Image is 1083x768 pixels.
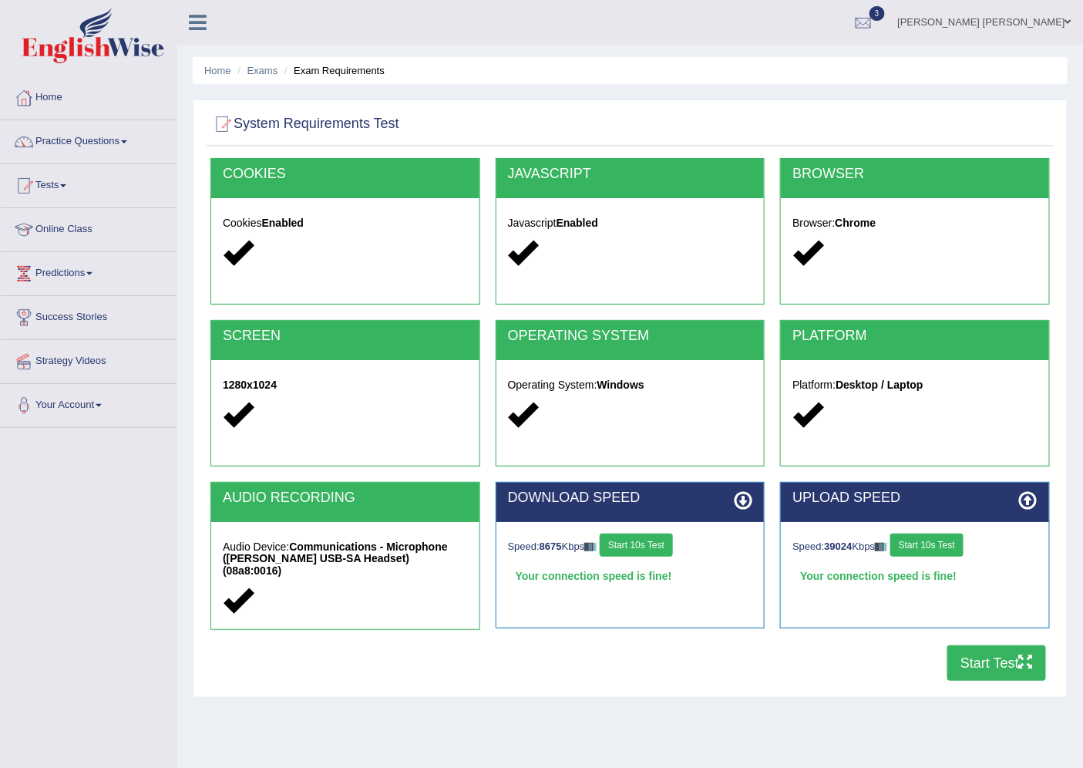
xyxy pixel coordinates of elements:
strong: Enabled [557,217,598,229]
strong: Desktop / Laptop [836,379,923,391]
div: Your connection speed is fine! [508,564,753,588]
div: Your connection speed is fine! [792,564,1038,588]
a: Exams [247,65,278,76]
div: Speed: Kbps [508,534,753,561]
a: Home [1,76,177,115]
h2: SCREEN [223,328,468,344]
h2: AUDIO RECORDING [223,490,468,506]
h2: UPLOAD SPEED [792,490,1038,506]
li: Exam Requirements [281,63,385,78]
h5: Javascript [508,217,753,229]
h2: OPERATING SYSTEM [508,328,753,344]
div: Speed: Kbps [792,534,1038,561]
img: ajax-loader-fb-connection.gif [875,543,887,551]
h2: DOWNLOAD SPEED [508,490,753,506]
a: Home [204,65,231,76]
h5: Platform: [792,379,1038,391]
strong: Chrome [836,217,876,229]
strong: 1280x1024 [223,379,277,391]
h2: BROWSER [792,167,1038,182]
h5: Cookies [223,217,468,229]
strong: Windows [597,379,644,391]
strong: Enabled [262,217,304,229]
h5: Audio Device: [223,541,468,577]
button: Start Test [947,645,1046,681]
button: Start 10s Test [890,534,964,557]
h2: PLATFORM [792,328,1038,344]
span: 3 [869,6,885,21]
h2: System Requirements Test [210,113,399,136]
img: ajax-loader-fb-connection.gif [584,543,597,551]
button: Start 10s Test [600,534,673,557]
a: Strategy Videos [1,340,177,379]
a: Tests [1,164,177,203]
h2: JAVASCRIPT [508,167,753,182]
a: Success Stories [1,296,177,335]
strong: 39024 [825,541,853,552]
h2: COOKIES [223,167,468,182]
a: Online Class [1,208,177,247]
strong: Communications - Microphone ([PERSON_NAME] USB-SA Headset) (08a8:0016) [223,541,448,577]
h5: Operating System: [508,379,753,391]
strong: 8675 [540,541,562,552]
a: Your Account [1,384,177,423]
a: Predictions [1,252,177,291]
a: Practice Questions [1,120,177,159]
h5: Browser: [792,217,1038,229]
